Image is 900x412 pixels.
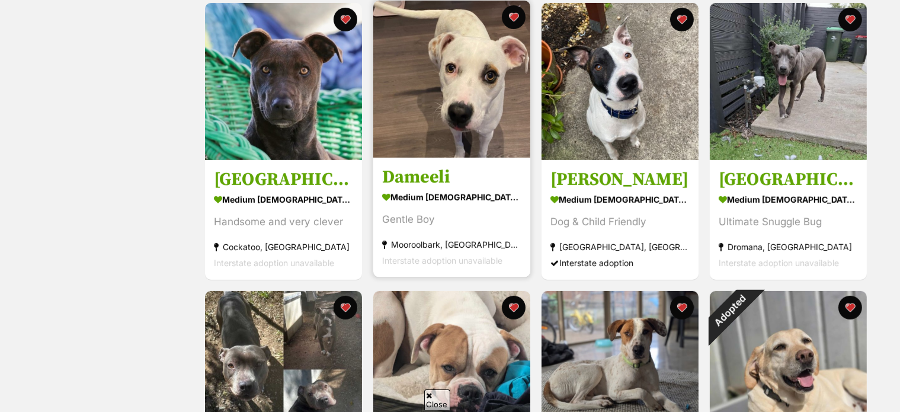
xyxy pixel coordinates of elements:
[710,3,867,160] img: Dublin
[214,239,353,255] div: Cockatoo, [GEOGRAPHIC_DATA]
[550,255,690,271] div: Interstate adoption
[214,214,353,230] div: Handsome and very clever
[719,258,839,268] span: Interstate adoption unavailable
[382,255,502,266] span: Interstate adoption unavailable
[550,191,690,208] div: medium [DEMOGRAPHIC_DATA] Dog
[205,3,362,160] img: Austria
[373,1,530,158] img: Dameeli
[214,258,334,268] span: Interstate adoption unavailable
[670,296,694,320] button: favourite
[542,159,699,280] a: [PERSON_NAME] medium [DEMOGRAPHIC_DATA] Dog Dog & Child Friendly [GEOGRAPHIC_DATA], [GEOGRAPHIC_D...
[424,389,450,410] span: Close
[502,296,526,320] button: favourite
[382,166,521,189] h3: Dameeli
[334,8,357,31] button: favourite
[502,5,526,29] button: favourite
[694,276,764,346] div: Adopted
[838,296,862,320] button: favourite
[373,157,530,277] a: Dameeli medium [DEMOGRAPHIC_DATA] Dog Gentle Boy Mooroolbark, [GEOGRAPHIC_DATA] Interstate adopti...
[382,189,521,206] div: medium [DEMOGRAPHIC_DATA] Dog
[334,296,357,320] button: favourite
[550,214,690,230] div: Dog & Child Friendly
[719,168,858,191] h3: [GEOGRAPHIC_DATA]
[710,159,867,280] a: [GEOGRAPHIC_DATA] medium [DEMOGRAPHIC_DATA] Dog Ultimate Snuggle Bug Dromana, [GEOGRAPHIC_DATA] I...
[542,3,699,160] img: Frankie
[214,168,353,191] h3: [GEOGRAPHIC_DATA]
[719,239,858,255] div: Dromana, [GEOGRAPHIC_DATA]
[550,239,690,255] div: [GEOGRAPHIC_DATA], [GEOGRAPHIC_DATA]
[719,191,858,208] div: medium [DEMOGRAPHIC_DATA] Dog
[670,8,694,31] button: favourite
[205,159,362,280] a: [GEOGRAPHIC_DATA] medium [DEMOGRAPHIC_DATA] Dog Handsome and very clever Cockatoo, [GEOGRAPHIC_DA...
[838,8,862,31] button: favourite
[214,191,353,208] div: medium [DEMOGRAPHIC_DATA] Dog
[719,214,858,230] div: Ultimate Snuggle Bug
[382,237,521,253] div: Mooroolbark, [GEOGRAPHIC_DATA]
[382,212,521,228] div: Gentle Boy
[550,168,690,191] h3: [PERSON_NAME]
